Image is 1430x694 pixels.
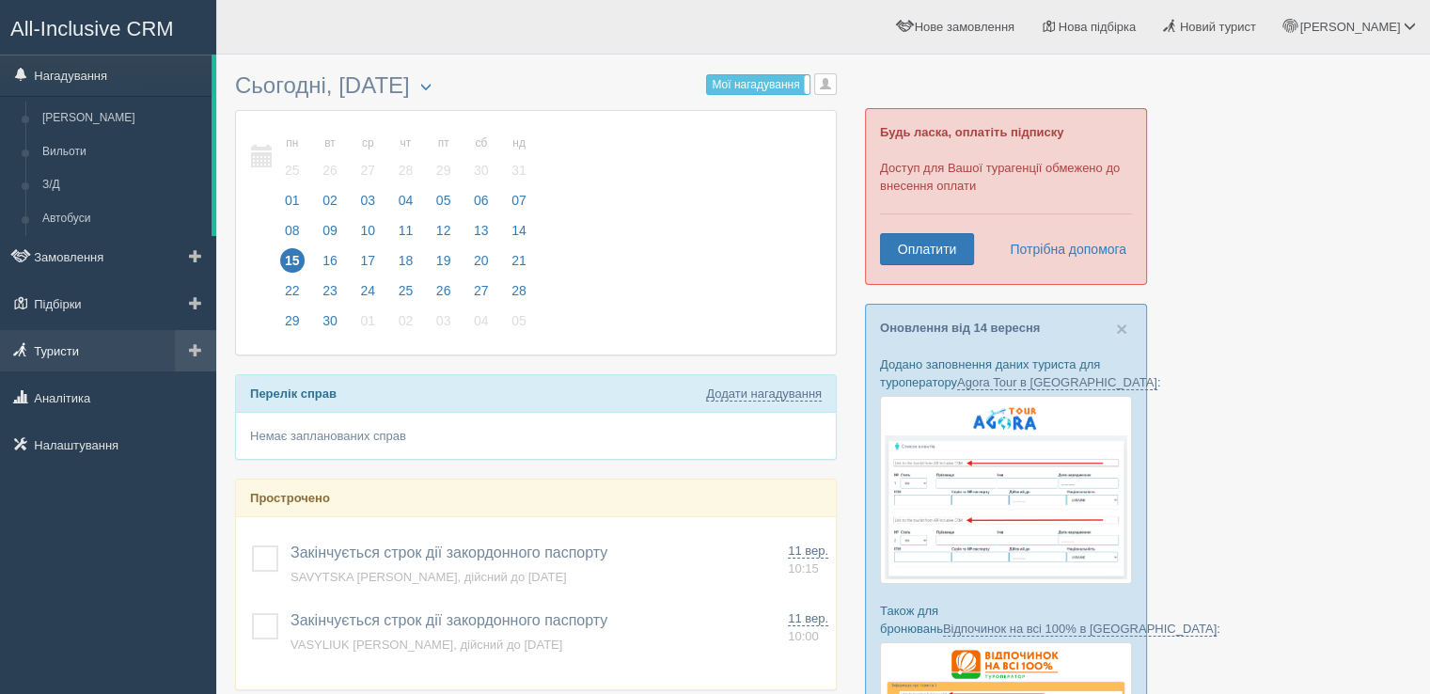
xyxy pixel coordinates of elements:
span: 12 [432,218,456,243]
a: 17 [350,250,385,280]
span: 07 [507,188,531,213]
a: 24 [350,280,385,310]
a: 22 [275,280,310,310]
span: 04 [394,188,418,213]
a: 08 [275,220,310,250]
span: 30 [318,308,342,333]
a: SAVYTSKA [PERSON_NAME], дійсний до [DATE] [291,570,567,584]
a: 16 [312,250,348,280]
span: Новий турист [1180,20,1256,34]
small: пт [432,135,456,151]
span: 09 [318,218,342,243]
h3: Сьогодні, [DATE] [235,73,837,101]
a: 06 [464,190,499,220]
a: Agora Tour в [GEOGRAPHIC_DATA] [957,375,1157,390]
span: 13 [469,218,494,243]
span: 22 [280,278,305,303]
a: 14 [501,220,532,250]
span: 10:15 [788,561,819,576]
a: VASYLIUK [PERSON_NAME], дійсний до [DATE] [291,638,562,652]
span: 16 [318,248,342,273]
span: Нова підбірка [1059,20,1137,34]
span: 31 [507,158,531,182]
span: 17 [355,248,380,273]
a: 05 [501,310,532,340]
a: 26 [426,280,462,310]
span: 25 [394,278,418,303]
span: 14 [507,218,531,243]
a: пн 25 [275,125,310,190]
span: 26 [318,158,342,182]
small: вт [318,135,342,151]
span: 05 [507,308,531,333]
span: 11 вер. [788,544,828,559]
a: 12 [426,220,462,250]
span: 11 [394,218,418,243]
a: 03 [350,190,385,220]
div: Доступ для Вашої турагенції обмежено до внесення оплати [865,108,1147,285]
a: 03 [426,310,462,340]
span: × [1116,318,1127,339]
a: Додати нагадування [706,386,822,402]
span: 29 [432,158,456,182]
span: 15 [280,248,305,273]
small: нд [507,135,531,151]
a: 18 [388,250,424,280]
span: 02 [394,308,418,333]
span: 24 [355,278,380,303]
a: All-Inclusive CRM [1,1,215,53]
span: 21 [507,248,531,273]
a: 23 [312,280,348,310]
a: Оновлення від 14 вересня [880,321,1040,335]
a: ср 27 [350,125,385,190]
a: 13 [464,220,499,250]
a: 11 [388,220,424,250]
span: Мої нагадування [712,78,799,91]
a: 19 [426,250,462,280]
a: 30 [312,310,348,340]
span: 01 [280,188,305,213]
span: 02 [318,188,342,213]
span: 10:00 [788,629,819,643]
a: Потрібна допомога [998,233,1127,265]
b: Прострочено [250,491,330,505]
a: [PERSON_NAME] [34,102,212,135]
span: 04 [469,308,494,333]
a: 01 [350,310,385,340]
a: 11 вер. 10:00 [788,610,828,645]
span: 05 [432,188,456,213]
a: чт 28 [388,125,424,190]
span: 27 [469,278,494,303]
a: сб 30 [464,125,499,190]
a: 09 [312,220,348,250]
p: Також для бронювань : [880,602,1132,638]
a: 10 [350,220,385,250]
small: чт [394,135,418,151]
span: 10 [355,218,380,243]
span: 27 [355,158,380,182]
a: 05 [426,190,462,220]
a: 02 [312,190,348,220]
span: 25 [280,158,305,182]
span: 29 [280,308,305,333]
a: 11 вер. 10:15 [788,543,828,577]
span: 26 [432,278,456,303]
span: 01 [355,308,380,333]
span: [PERSON_NAME] [1299,20,1400,34]
b: Перелік справ [250,386,337,401]
span: 30 [469,158,494,182]
a: 07 [501,190,532,220]
small: сб [469,135,494,151]
a: 25 [388,280,424,310]
button: Close [1116,319,1127,339]
span: 23 [318,278,342,303]
span: 18 [394,248,418,273]
div: Немає запланованих справ [236,413,836,459]
a: 15 [275,250,310,280]
a: Закінчується строк дії закордонного паспорту [291,544,607,560]
a: 04 [464,310,499,340]
span: Нове замовлення [915,20,1014,34]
